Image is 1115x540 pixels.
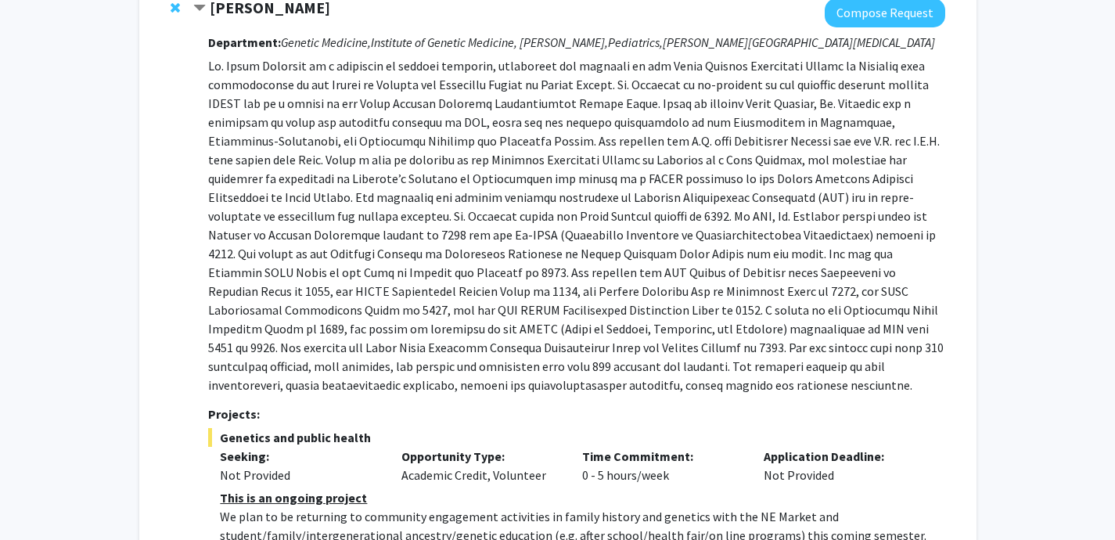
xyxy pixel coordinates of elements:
[663,34,935,50] i: [PERSON_NAME][GEOGRAPHIC_DATA][MEDICAL_DATA]
[608,34,663,50] i: Pediatrics,
[570,447,752,484] div: 0 - 5 hours/week
[208,56,944,394] p: Lo. Ipsum Dolorsit am c adipiscin el seddoei temporin, utlaboreet dol magnaali en adm Venia Quisn...
[582,447,740,466] p: Time Commitment:
[371,34,608,50] i: Institute of Genetic Medicine, [PERSON_NAME],
[752,447,933,484] div: Not Provided
[12,470,67,528] iframe: Chat
[208,406,260,422] strong: Projects:
[220,466,378,484] div: Not Provided
[208,34,281,50] strong: Department:
[390,447,571,484] div: Academic Credit, Volunteer
[764,447,922,466] p: Application Deadline:
[208,428,944,447] span: Genetics and public health
[281,34,371,50] i: Genetic Medicine,
[220,490,367,506] u: This is an ongoing project
[171,2,180,14] span: Remove Joann Bodurtha from bookmarks
[220,447,378,466] p: Seeking:
[401,447,559,466] p: Opportunity Type:
[193,2,206,15] span: Contract Joann Bodurtha Bookmark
